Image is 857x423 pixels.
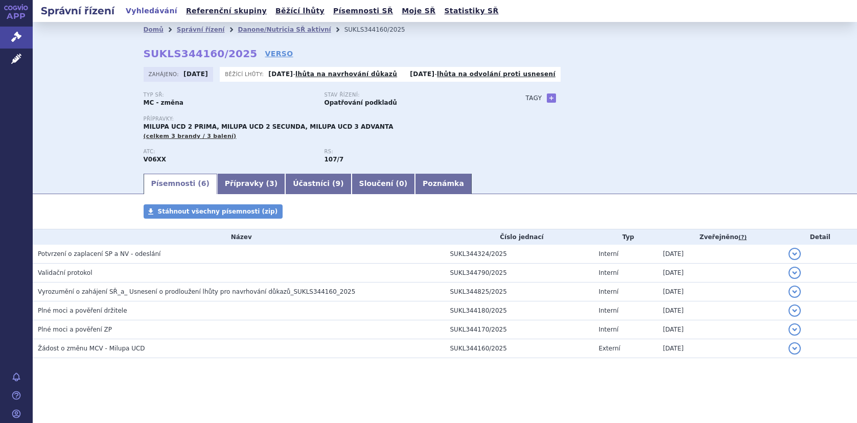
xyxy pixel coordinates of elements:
[658,320,783,339] td: [DATE]
[295,70,397,78] a: lhůta na navrhování důkazů
[330,4,396,18] a: Písemnosti SŘ
[123,4,180,18] a: Vyhledávání
[658,245,783,264] td: [DATE]
[33,229,445,245] th: Název
[789,286,801,298] button: detail
[738,234,747,241] abbr: (?)
[33,4,123,18] h2: Správní řízení
[445,283,594,301] td: SUKL344825/2025
[183,4,270,18] a: Referenční skupiny
[149,70,181,78] span: Zahájeno:
[144,99,183,106] strong: MC - změna
[399,179,404,187] span: 0
[144,48,258,60] strong: SUKLS344160/2025
[445,229,594,245] th: Číslo jednací
[593,229,658,245] th: Typ
[445,264,594,283] td: SUKL344790/2025
[144,26,164,33] a: Domů
[789,323,801,336] button: detail
[410,70,434,78] strong: [DATE]
[658,339,783,358] td: [DATE]
[789,248,801,260] button: detail
[410,70,555,78] p: -
[265,49,293,59] a: VERSO
[144,204,283,219] a: Stáhnout všechny písemnosti (zip)
[144,92,314,98] p: Typ SŘ:
[325,92,495,98] p: Stav řízení:
[445,245,594,264] td: SUKL344324/2025
[268,70,397,78] p: -
[269,179,274,187] span: 3
[38,288,355,295] span: Vyrozumění o zahájení SŘ_a_ Usnesení o prodloužení lhůty pro navrhování důkazů_SUKLS344160_2025
[325,156,344,163] strong: definované směsi esenciálních aminokyselin pro pacienty nad 1 rok s poruchou metabolismu cyklu mo...
[144,123,393,130] span: MILUPA UCD 2 PRIMA, MILUPA UCD 2 SECUNDA, MILUPA UCD 3 ADVANTA
[598,326,618,333] span: Interní
[144,116,505,122] p: Přípravky:
[158,208,278,215] span: Stáhnout všechny písemnosti (zip)
[399,4,438,18] a: Moje SŘ
[441,4,501,18] a: Statistiky SŘ
[658,229,783,245] th: Zveřejněno
[268,70,293,78] strong: [DATE]
[658,301,783,320] td: [DATE]
[38,307,127,314] span: Plné moci a pověření držitele
[789,304,801,317] button: detail
[177,26,225,33] a: Správní řízení
[38,345,145,352] span: Žádost o změnu MCV - Milupa UCD
[38,250,160,257] span: Potvrzení o zaplacení SP a NV - odeslání
[598,269,618,276] span: Interní
[352,174,415,194] a: Sloučení (0)
[415,174,472,194] a: Poznámka
[658,264,783,283] td: [DATE]
[598,250,618,257] span: Interní
[445,301,594,320] td: SUKL344180/2025
[344,22,419,37] li: SUKLS344160/2025
[225,70,266,78] span: Běžící lhůty:
[789,342,801,355] button: detail
[325,149,495,155] p: RS:
[783,229,857,245] th: Detail
[598,307,618,314] span: Interní
[144,149,314,155] p: ATC:
[144,174,217,194] a: Písemnosti (6)
[38,269,92,276] span: Validační protokol
[217,174,285,194] a: Přípravky (3)
[238,26,331,33] a: Danone/Nutricia SŘ aktivní
[547,93,556,103] a: +
[325,99,397,106] strong: Opatřování podkladů
[183,70,208,78] strong: [DATE]
[598,345,620,352] span: Externí
[144,133,237,139] span: (celkem 3 brandy / 3 balení)
[658,283,783,301] td: [DATE]
[526,92,542,104] h3: Tagy
[789,267,801,279] button: detail
[445,339,594,358] td: SUKL344160/2025
[445,320,594,339] td: SUKL344170/2025
[335,179,340,187] span: 9
[437,70,555,78] a: lhůta na odvolání proti usnesení
[201,179,206,187] span: 6
[272,4,328,18] a: Běžící lhůty
[285,174,351,194] a: Účastníci (9)
[38,326,112,333] span: Plné moci a pověření ZP
[598,288,618,295] span: Interní
[144,156,167,163] strong: POTRAVINY PRO ZVLÁŠTNÍ LÉKAŘSKÉ ÚČELY (PZLÚ) (ČESKÁ ATC SKUPINA)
